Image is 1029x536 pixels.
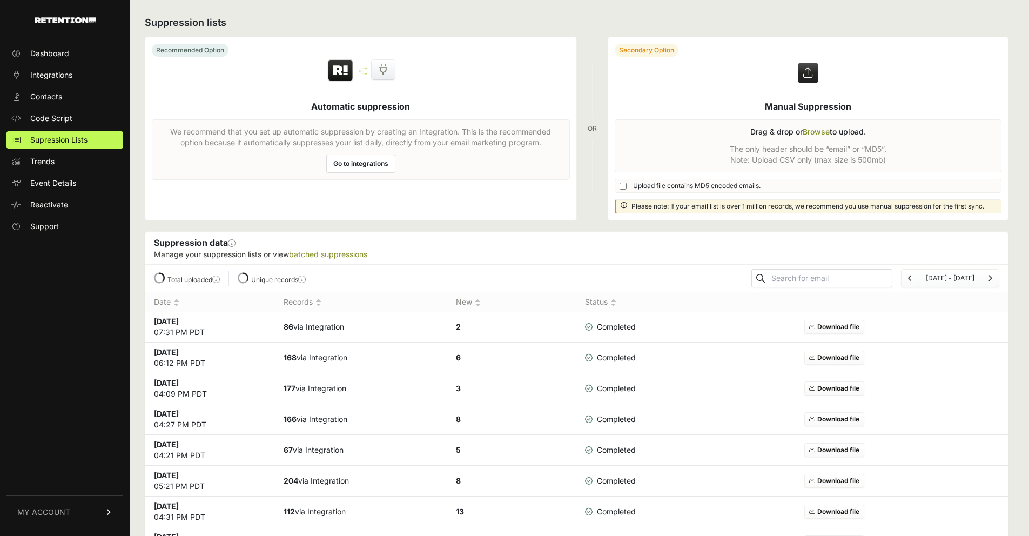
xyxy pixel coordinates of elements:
[275,312,447,343] td: via Integration
[145,15,1008,30] h2: Suppression lists
[359,73,367,75] img: integration
[154,501,179,511] strong: [DATE]
[804,381,864,396] a: Download file
[145,404,275,435] td: 04:27 PM PDT
[30,178,76,189] span: Event Details
[30,70,72,81] span: Integrations
[6,153,123,170] a: Trends
[901,269,999,287] nav: Page navigation
[152,44,228,57] div: Recommended Option
[456,445,461,454] strong: 5
[30,48,69,59] span: Dashboard
[30,221,59,232] span: Support
[284,414,297,424] strong: 166
[30,135,88,145] span: Supression Lists
[145,312,275,343] td: 07:31 PM PDT
[17,507,70,518] span: MY ACCOUNT
[585,352,636,363] span: Completed
[6,495,123,528] a: MY ACCOUNT
[447,292,577,312] th: New
[284,445,293,454] strong: 67
[804,320,864,334] a: Download file
[359,70,367,72] img: integration
[633,182,761,190] span: Upload file contains MD5 encoded emails.
[585,321,636,332] span: Completed
[275,435,447,466] td: via Integration
[154,347,179,357] strong: [DATE]
[456,507,464,516] strong: 13
[6,66,123,84] a: Integrations
[154,317,179,326] strong: [DATE]
[620,183,627,190] input: Upload file contains MD5 encoded emails.
[145,343,275,373] td: 06:12 PM PDT
[576,292,663,312] th: Status
[30,91,62,102] span: Contacts
[456,476,461,485] strong: 8
[275,404,447,435] td: via Integration
[311,100,410,113] h5: Automatic suppression
[6,45,123,62] a: Dashboard
[154,471,179,480] strong: [DATE]
[588,37,597,220] div: OR
[154,378,179,387] strong: [DATE]
[326,155,395,173] a: Go to integrations
[988,274,992,282] a: Next
[145,292,275,312] th: Date
[275,373,447,404] td: via Integration
[804,412,864,426] a: Download file
[145,232,1008,264] div: Suppression data
[6,196,123,213] a: Reactivate
[275,466,447,497] td: via Integration
[284,322,293,331] strong: 86
[145,435,275,466] td: 04:21 PM PDT
[145,373,275,404] td: 04:09 PM PDT
[284,507,295,516] strong: 112
[251,276,306,284] label: Unique records
[456,414,461,424] strong: 8
[475,299,481,307] img: no_sort-eaf950dc5ab64cae54d48a5578032e96f70b2ecb7d747501f34c8f2db400fb66.gif
[456,384,461,393] strong: 3
[804,351,864,365] a: Download file
[359,68,367,69] img: integration
[327,59,354,83] img: Retention
[585,414,636,425] span: Completed
[30,199,68,210] span: Reactivate
[284,353,297,362] strong: 168
[585,475,636,486] span: Completed
[284,384,295,393] strong: 177
[6,88,123,105] a: Contacts
[6,175,123,192] a: Event Details
[35,17,96,23] img: Retention.com
[804,474,864,488] a: Download file
[30,156,55,167] span: Trends
[159,126,563,148] p: We recommend that you set up automatic suppression by creating an Integration. This is the recomm...
[30,113,72,124] span: Code Script
[275,343,447,373] td: via Integration
[804,505,864,519] a: Download file
[908,274,912,282] a: Previous
[585,506,636,517] span: Completed
[145,497,275,527] td: 04:31 PM PDT
[6,131,123,149] a: Supression Lists
[585,445,636,455] span: Completed
[6,110,123,127] a: Code Script
[275,497,447,527] td: via Integration
[145,466,275,497] td: 05:21 PM PDT
[284,476,298,485] strong: 204
[154,440,179,449] strong: [DATE]
[6,218,123,235] a: Support
[167,276,220,284] label: Total uploaded
[456,322,461,331] strong: 2
[456,353,461,362] strong: 6
[804,443,864,457] a: Download file
[289,250,367,259] a: batched suppressions
[154,409,179,418] strong: [DATE]
[275,292,447,312] th: Records
[173,299,179,307] img: no_sort-eaf950dc5ab64cae54d48a5578032e96f70b2ecb7d747501f34c8f2db400fb66.gif
[769,271,892,286] input: Search for email
[610,299,616,307] img: no_sort-eaf950dc5ab64cae54d48a5578032e96f70b2ecb7d747501f34c8f2db400fb66.gif
[919,274,981,283] li: [DATE] - [DATE]
[154,249,999,260] p: Manage your suppression lists or view
[315,299,321,307] img: no_sort-eaf950dc5ab64cae54d48a5578032e96f70b2ecb7d747501f34c8f2db400fb66.gif
[585,383,636,394] span: Completed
